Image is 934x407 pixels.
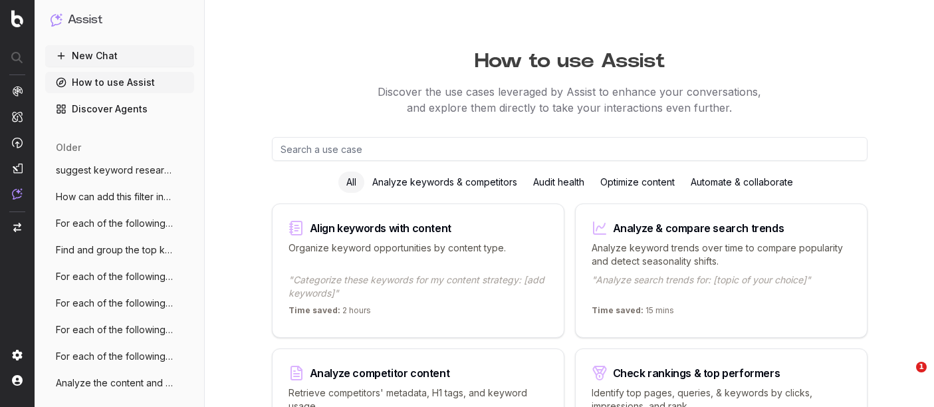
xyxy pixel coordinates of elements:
[45,186,194,207] button: How can add this filter in the http code
[916,362,927,372] span: 1
[45,98,194,120] a: Discover Agents
[12,188,23,200] img: Assist
[56,141,81,154] span: older
[592,241,851,268] p: Analyze keyword trends over time to compare popularity and detect seasonality shifts.
[51,13,62,26] img: Assist
[12,163,23,174] img: Studio
[289,241,548,268] p: Organize keyword opportunities by content type.
[45,45,194,67] button: New Chat
[45,319,194,340] button: For each of the following URLs, suggest
[45,293,194,314] button: For each of the following URLs, suggest
[889,362,921,394] iframe: Intercom live chat
[45,372,194,394] button: Analyze the content and topic for each U
[56,243,173,257] span: Find and group the top keywords for "Her
[525,172,592,193] div: Audit health
[51,11,189,29] button: Assist
[45,213,194,234] button: For each of the following URLs, suggest
[12,137,23,148] img: Activation
[12,111,23,122] img: Intelligence
[310,223,451,233] div: Align keywords with content
[12,86,23,96] img: Analytics
[338,172,364,193] div: All
[289,305,371,321] p: 2 hours
[45,72,194,93] a: How to use Assist
[45,346,194,367] button: For each of the following URLs, suggest
[683,172,801,193] div: Automate & collaborate
[205,84,934,116] p: Discover the use cases leveraged by Assist to enhance your conversations, and explore them direct...
[45,239,194,261] button: Find and group the top keywords for "Her
[56,350,173,363] span: For each of the following URLs, suggest
[56,297,173,310] span: For each of the following URLs, suggest
[592,305,674,321] p: 15 mins
[56,217,173,230] span: For each of the following URLs, suggest
[12,350,23,360] img: Setting
[56,323,173,337] span: For each of the following URLs, suggest
[56,164,173,177] span: suggest keyword research ai prompts
[45,266,194,287] button: For each of the following URLs, suggest
[56,270,173,283] span: For each of the following URLs, suggest
[289,273,548,300] p: "Categorize these keywords for my content strategy: [add keywords]"
[56,190,173,203] span: How can add this filter in the http code
[13,223,21,232] img: Switch project
[205,43,934,73] h1: How to use Assist
[289,305,340,315] span: Time saved:
[11,10,23,27] img: Botify logo
[68,11,102,29] h1: Assist
[45,160,194,181] button: suggest keyword research ai prompts
[613,368,780,378] div: Check rankings & top performers
[613,223,784,233] div: Analyze & compare search trends
[310,368,450,378] div: Analyze competitor content
[592,172,683,193] div: Optimize content
[12,375,23,386] img: My account
[56,376,173,390] span: Analyze the content and topic for each U
[592,305,643,315] span: Time saved:
[272,137,868,161] input: Search a use case
[364,172,525,193] div: Analyze keywords & competitors
[592,273,851,300] p: "Analyze search trends for: [topic of your choice]"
